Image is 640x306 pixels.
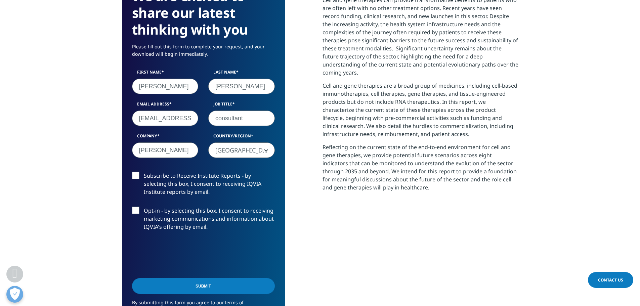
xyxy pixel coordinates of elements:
label: Job Title [208,101,275,111]
label: Last Name [208,69,275,79]
label: First Name [132,69,199,79]
label: Country/Region [208,133,275,142]
label: Email Address [132,101,199,111]
span: Contact Us [598,277,623,283]
label: Opt-in - by selecting this box, I consent to receiving marketing communications and information a... [132,207,275,234]
button: Open Preferences [6,286,23,303]
a: Contact Us [588,272,633,288]
p: Please fill out this form to complete your request, and your download will begin immediately. [132,43,275,63]
input: Submit [132,278,275,294]
span: United States [208,142,275,158]
span: United States [209,143,274,158]
p: Reflecting on the current state of the end-to-end environment for cell and gene therapies, we pro... [323,143,518,196]
p: Cell and gene therapies are a broad group of medicines, including cell-based immunotherapies, cel... [323,82,518,143]
iframe: reCAPTCHA [132,242,234,268]
label: Subscribe to Receive Institute Reports - by selecting this box, I consent to receiving IQVIA Inst... [132,172,275,200]
label: Company [132,133,199,142]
